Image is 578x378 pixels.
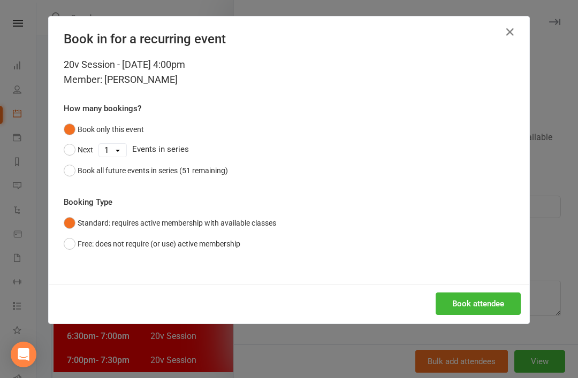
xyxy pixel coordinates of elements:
button: Book all future events in series (51 remaining) [64,160,228,181]
div: Book all future events in series (51 remaining) [78,165,228,176]
button: Book only this event [64,119,144,140]
button: Free: does not require (or use) active membership [64,234,240,254]
button: Close [501,24,519,41]
button: Standard: requires active membership with available classes [64,213,276,233]
div: Open Intercom Messenger [11,342,36,367]
div: Events in series [64,140,514,160]
button: Next [64,140,93,160]
label: How many bookings? [64,102,141,115]
label: Booking Type [64,196,112,209]
button: Book attendee [436,292,521,315]
div: 20v Session - [DATE] 4:00pm Member: [PERSON_NAME] [64,57,514,87]
h4: Book in for a recurring event [64,32,514,47]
